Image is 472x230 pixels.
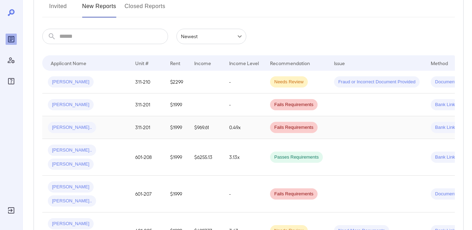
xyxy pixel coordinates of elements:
td: $969.61 [189,116,224,139]
td: $1999 [165,139,189,176]
td: 0.49x [224,116,264,139]
td: - [224,93,264,116]
button: Closed Reports [125,1,166,18]
span: Fails Requirements [270,124,318,131]
div: Unit # [135,59,148,67]
td: $6255.13 [189,139,224,176]
td: 311-201 [130,116,165,139]
div: Issue [334,59,345,67]
td: 601-207 [130,176,165,212]
td: 311-210 [130,71,165,93]
div: Rent [170,59,181,67]
button: New Reports [82,1,116,18]
div: Income Level [229,59,259,67]
div: Manage Users [6,55,17,66]
div: Applicant Name [51,59,86,67]
span: [PERSON_NAME] [48,221,94,227]
div: Newest [176,29,246,44]
div: Reports [6,34,17,45]
span: [PERSON_NAME] [48,102,94,108]
td: 311-201 [130,93,165,116]
span: Bank Link [431,102,459,108]
span: [PERSON_NAME] [48,161,94,168]
td: - [224,71,264,93]
td: 601-208 [130,139,165,176]
span: Fails Requirements [270,102,318,108]
div: Method [431,59,448,67]
span: Needs Review [270,79,308,85]
button: Invited [42,1,74,18]
td: $1999 [165,116,189,139]
div: FAQ [6,76,17,87]
span: [PERSON_NAME].. [48,198,96,204]
td: $1999 [165,93,189,116]
td: - [224,176,264,212]
span: Fails Requirements [270,191,318,197]
td: 3.13x [224,139,264,176]
div: Income [194,59,211,67]
div: Recommendation [270,59,310,67]
span: Passes Requirements [270,154,323,161]
span: Bank Link [431,124,459,131]
td: $1999 [165,176,189,212]
td: $2299 [165,71,189,93]
span: [PERSON_NAME].. [48,147,96,154]
span: [PERSON_NAME].. [48,124,96,131]
span: Fraud or Incorrect Document Provided [334,79,420,85]
span: [PERSON_NAME] [48,184,94,190]
div: Log Out [6,205,17,216]
span: [PERSON_NAME] [48,79,94,85]
span: Bank Link [431,154,459,161]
